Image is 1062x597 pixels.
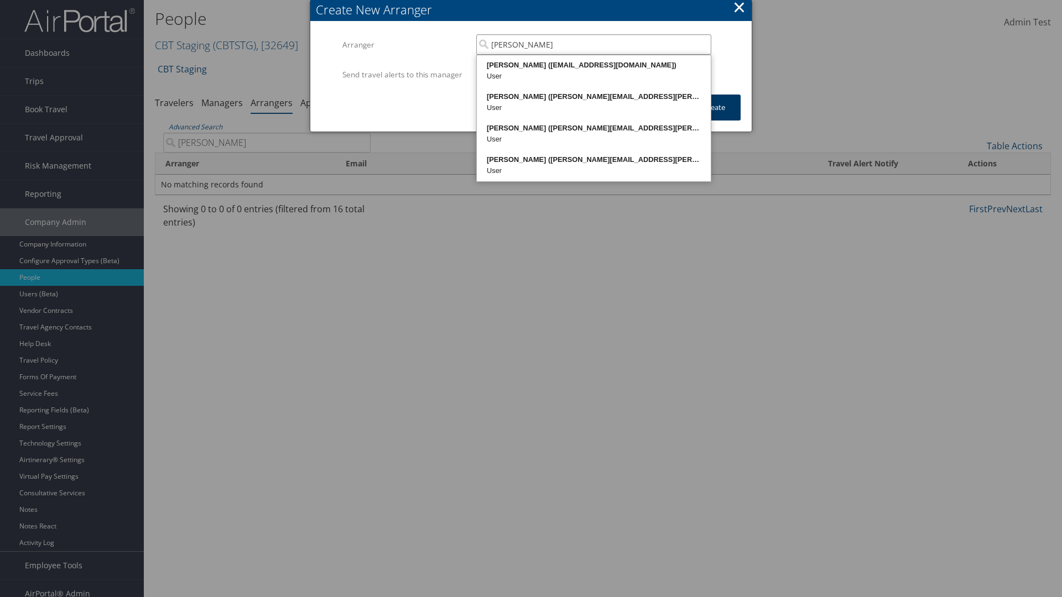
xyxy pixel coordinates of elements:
label: Send travel alerts to this manager [342,64,468,85]
button: Create [688,95,741,121]
label: Arranger [342,34,468,55]
div: User [478,165,709,176]
div: User [478,102,709,113]
div: [PERSON_NAME] ([PERSON_NAME][EMAIL_ADDRESS][PERSON_NAME][DOMAIN_NAME]) [478,154,709,165]
div: User [478,71,709,82]
div: [PERSON_NAME] ([PERSON_NAME][EMAIL_ADDRESS][PERSON_NAME][DOMAIN_NAME]) [478,123,709,134]
div: [PERSON_NAME] ([EMAIL_ADDRESS][DOMAIN_NAME]) [478,60,709,71]
div: Create New Arranger [316,1,752,18]
div: User [478,134,709,145]
div: [PERSON_NAME] ([PERSON_NAME][EMAIL_ADDRESS][PERSON_NAME][DOMAIN_NAME]) [478,91,709,102]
